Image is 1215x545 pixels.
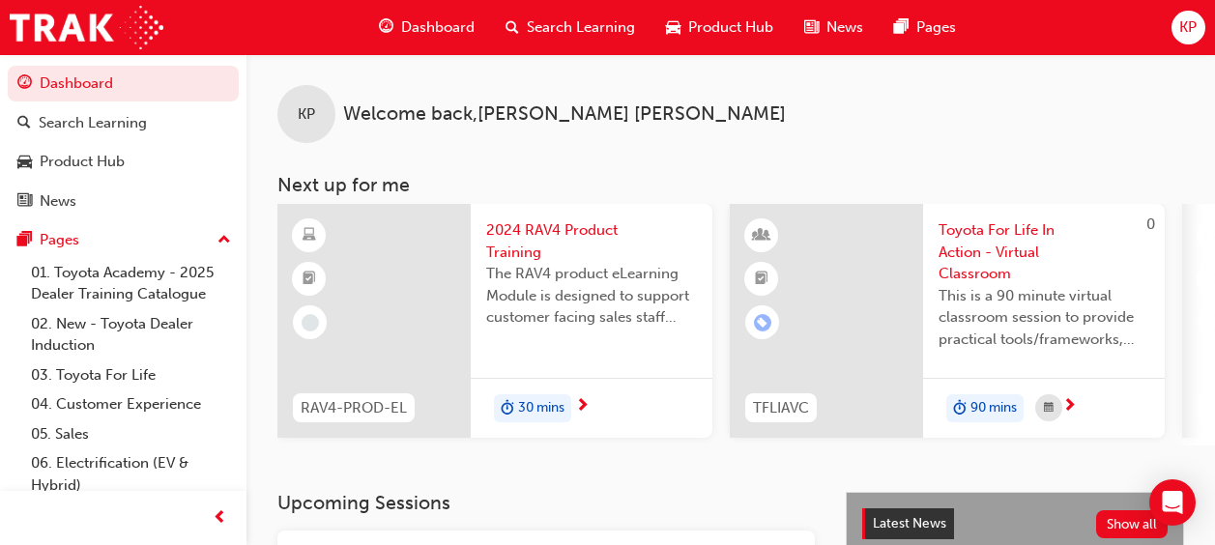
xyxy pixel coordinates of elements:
span: next-icon [1062,398,1077,416]
span: booktick-icon [303,267,316,292]
span: guage-icon [379,15,393,40]
a: guage-iconDashboard [363,8,490,47]
a: 05. Sales [23,419,239,449]
span: learningRecordVerb_NONE-icon [302,314,319,331]
button: KP [1172,11,1205,44]
span: 2024 RAV4 Product Training [486,219,697,263]
h3: Next up for me [246,174,1215,196]
img: Trak [10,6,163,49]
span: 90 mins [970,397,1017,419]
span: Latest News [873,515,946,531]
span: duration-icon [953,396,967,421]
a: 06. Electrification (EV & Hybrid) [23,448,239,500]
div: Search Learning [39,112,147,134]
span: news-icon [804,15,819,40]
a: Dashboard [8,66,239,101]
div: Open Intercom Messenger [1149,479,1196,526]
a: 01. Toyota Academy - 2025 Dealer Training Catalogue [23,258,239,309]
h3: Upcoming Sessions [277,492,815,514]
span: news-icon [17,193,32,211]
span: learningResourceType_INSTRUCTOR_LED-icon [755,223,768,248]
button: Pages [8,222,239,258]
a: 03. Toyota For Life [23,360,239,390]
div: News [40,190,76,213]
span: guage-icon [17,75,32,93]
span: RAV4-PROD-EL [301,397,407,419]
span: 30 mins [518,397,564,419]
span: pages-icon [17,232,32,249]
span: search-icon [17,115,31,132]
span: Dashboard [401,16,475,39]
span: next-icon [575,398,590,416]
span: Pages [916,16,956,39]
a: Product Hub [8,144,239,180]
div: Product Hub [40,151,125,173]
span: up-icon [217,228,231,253]
span: booktick-icon [755,267,768,292]
span: Search Learning [527,16,635,39]
span: calendar-icon [1044,396,1054,420]
span: Product Hub [688,16,773,39]
span: This is a 90 minute virtual classroom session to provide practical tools/frameworks, behaviours a... [939,285,1149,351]
span: pages-icon [894,15,909,40]
a: search-iconSearch Learning [490,8,651,47]
span: KP [298,103,315,126]
a: 02. New - Toyota Dealer Induction [23,309,239,360]
span: duration-icon [501,396,514,421]
a: Search Learning [8,105,239,141]
span: TFLIAVC [753,397,809,419]
span: prev-icon [213,506,227,531]
span: Toyota For Life In Action - Virtual Classroom [939,219,1149,285]
span: search-icon [506,15,519,40]
span: learningResourceType_ELEARNING-icon [303,223,316,248]
button: DashboardSearch LearningProduct HubNews [8,62,239,222]
a: pages-iconPages [879,8,971,47]
a: news-iconNews [789,8,879,47]
a: 0TFLIAVCToyota For Life In Action - Virtual ClassroomThis is a 90 minute virtual classroom sessio... [730,204,1165,438]
span: News [826,16,863,39]
a: car-iconProduct Hub [651,8,789,47]
span: 0 [1146,215,1155,233]
a: 04. Customer Experience [23,389,239,419]
a: Latest NewsShow all [862,508,1168,539]
span: The RAV4 product eLearning Module is designed to support customer facing sales staff with introdu... [486,263,697,329]
span: car-icon [17,154,32,171]
span: Welcome back , [PERSON_NAME] [PERSON_NAME] [343,103,786,126]
button: Show all [1096,510,1169,538]
span: learningRecordVerb_ENROLL-icon [754,314,771,331]
div: Pages [40,229,79,251]
span: car-icon [666,15,680,40]
span: KP [1179,16,1197,39]
a: News [8,184,239,219]
a: RAV4-PROD-EL2024 RAV4 Product TrainingThe RAV4 product eLearning Module is designed to support cu... [277,204,712,438]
